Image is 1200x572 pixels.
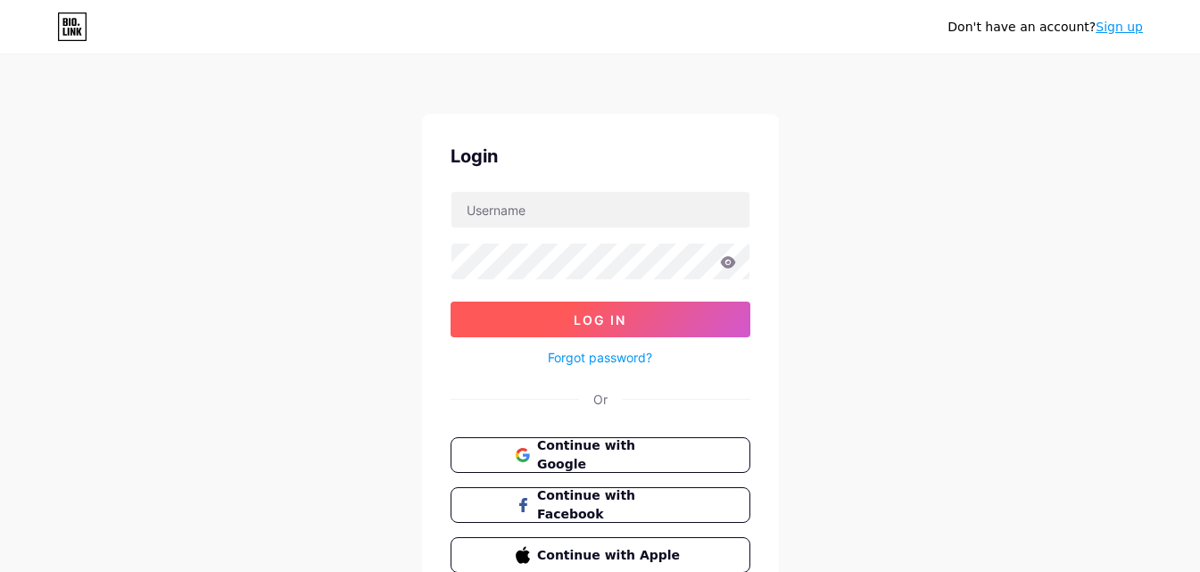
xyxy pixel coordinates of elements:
[537,436,684,474] span: Continue with Google
[451,143,750,170] div: Login
[548,348,652,367] a: Forgot password?
[451,487,750,523] button: Continue with Facebook
[451,437,750,473] button: Continue with Google
[1096,20,1143,34] a: Sign up
[451,192,749,228] input: Username
[574,312,626,327] span: Log In
[593,390,608,409] div: Or
[537,546,684,565] span: Continue with Apple
[537,486,684,524] span: Continue with Facebook
[451,302,750,337] button: Log In
[948,18,1143,37] div: Don't have an account?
